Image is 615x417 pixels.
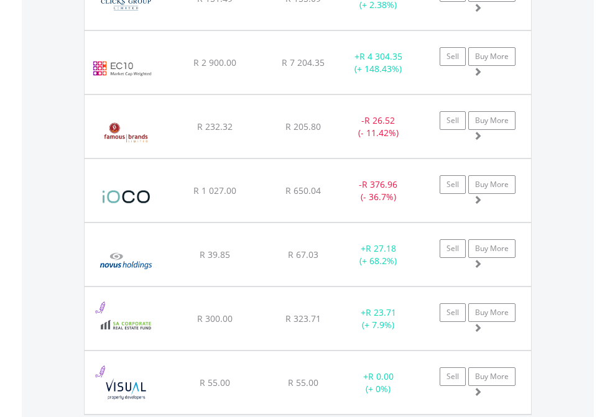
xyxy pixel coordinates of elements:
[91,367,161,411] img: EQU.ZA.VIS.png
[368,370,394,382] span: R 0.00
[193,57,236,68] span: R 2 900.00
[200,249,230,260] span: R 39.85
[340,50,417,75] div: + (+ 148.43%)
[359,50,402,62] span: R 4 304.35
[366,242,396,254] span: R 27.18
[340,178,417,203] div: - (- 36.7%)
[468,47,516,66] a: Buy More
[285,121,321,132] span: R 205.80
[340,306,417,331] div: + (+ 7.9%)
[440,303,466,322] a: Sell
[468,303,516,322] a: Buy More
[91,239,161,283] img: EQU.ZA.NVS.png
[366,306,396,318] span: R 23.71
[468,175,516,194] a: Buy More
[440,239,466,258] a: Sell
[197,313,233,324] span: R 300.00
[440,367,466,386] a: Sell
[340,114,417,139] div: - (- 11.42%)
[440,175,466,194] a: Sell
[468,111,516,130] a: Buy More
[340,370,417,395] div: + (+ 0%)
[197,121,233,132] span: R 232.32
[285,185,321,196] span: R 650.04
[282,57,325,68] span: R 7 204.35
[285,313,321,324] span: R 323.71
[91,303,161,347] img: EQU.ZA.SAC.png
[193,185,236,196] span: R 1 027.00
[362,178,397,190] span: R 376.96
[288,249,318,260] span: R 67.03
[288,377,318,388] span: R 55.00
[440,47,466,66] a: Sell
[364,114,395,126] span: R 26.52
[468,239,516,258] a: Buy More
[340,242,417,267] div: + (+ 68.2%)
[468,367,516,386] a: Buy More
[91,175,162,219] img: EQU.ZA.IOC.png
[91,47,154,91] img: EC10.EC.EC10.png
[440,111,466,130] a: Sell
[91,111,161,155] img: EQU.ZA.FBR.png
[200,377,230,388] span: R 55.00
